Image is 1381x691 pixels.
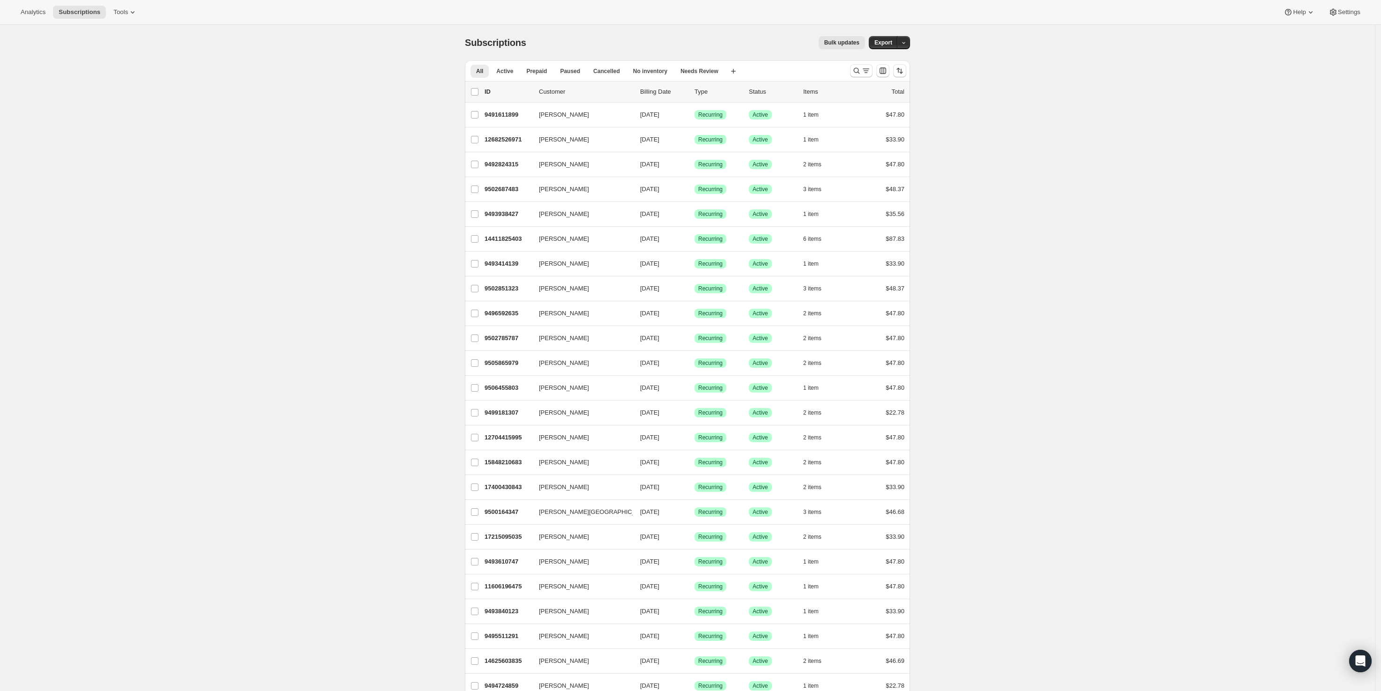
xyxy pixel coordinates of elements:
span: 1 item [803,583,819,590]
span: Recurring [698,682,723,690]
span: 2 items [803,533,821,541]
button: [PERSON_NAME] [533,604,627,619]
span: 2 items [803,483,821,491]
div: 15848210683[PERSON_NAME][DATE]SuccessRecurringSuccessActive2 items$47.80 [485,456,904,469]
span: Recurring [698,632,723,640]
span: [PERSON_NAME] [539,110,589,119]
span: [DATE] [640,186,659,193]
span: [DATE] [640,310,659,317]
button: 2 items [803,357,832,370]
button: [PERSON_NAME] [533,380,627,395]
span: [PERSON_NAME] [539,557,589,566]
span: [DATE] [640,334,659,342]
span: Recurring [698,310,723,317]
span: [DATE] [640,210,659,217]
button: [PERSON_NAME] [533,157,627,172]
span: Active [753,483,768,491]
div: 11606196475[PERSON_NAME][DATE]SuccessRecurringSuccessActive1 item$47.80 [485,580,904,593]
span: Tools [113,8,128,16]
button: 2 items [803,530,832,543]
p: 9496592635 [485,309,531,318]
span: [DATE] [640,483,659,490]
span: $48.37 [886,285,904,292]
span: [DATE] [640,285,659,292]
span: 1 item [803,260,819,267]
p: Total [892,87,904,97]
span: Active [753,608,768,615]
div: 9493938427[PERSON_NAME][DATE]SuccessRecurringSuccessActive1 item$35.56 [485,208,904,221]
span: Active [753,533,768,541]
span: Active [496,67,513,75]
button: 6 items [803,232,832,245]
div: 9492824315[PERSON_NAME][DATE]SuccessRecurringSuccessActive2 items$47.80 [485,158,904,171]
button: Export [869,36,898,49]
span: $47.80 [886,161,904,168]
button: [PERSON_NAME] [533,182,627,197]
p: Customer [539,87,633,97]
div: Type [694,87,741,97]
span: $47.80 [886,384,904,391]
span: [DATE] [640,434,659,441]
button: [PERSON_NAME] [533,405,627,420]
span: [DATE] [640,161,659,168]
span: 2 items [803,161,821,168]
span: 6 items [803,235,821,243]
span: 2 items [803,334,821,342]
span: $46.68 [886,508,904,515]
button: 1 item [803,381,829,394]
span: [PERSON_NAME] [539,209,589,219]
button: 1 item [803,630,829,643]
span: [PERSON_NAME] [539,259,589,268]
span: Recurring [698,334,723,342]
span: [DATE] [640,459,659,466]
span: Prepaid [526,67,547,75]
button: [PERSON_NAME] [533,529,627,544]
button: 1 item [803,108,829,121]
button: 2 items [803,158,832,171]
button: [PERSON_NAME] [533,629,627,644]
button: 2 items [803,406,832,419]
span: [PERSON_NAME] [539,483,589,492]
span: 1 item [803,682,819,690]
span: $33.90 [886,533,904,540]
p: 12704415995 [485,433,531,442]
div: 17215095035[PERSON_NAME][DATE]SuccessRecurringSuccessActive2 items$33.90 [485,530,904,543]
span: Recurring [698,384,723,392]
div: 9491611899[PERSON_NAME][DATE]SuccessRecurringSuccessActive1 item$47.80 [485,108,904,121]
span: Recurring [698,483,723,491]
span: Subscriptions [59,8,100,16]
div: 9506455803[PERSON_NAME][DATE]SuccessRecurringSuccessActive1 item$47.80 [485,381,904,394]
div: IDCustomerBilling DateTypeStatusItemsTotal [485,87,904,97]
p: ID [485,87,531,97]
p: 11606196475 [485,582,531,591]
span: [PERSON_NAME] [539,334,589,343]
p: 14625603835 [485,656,531,666]
p: 9493840123 [485,607,531,616]
button: Analytics [15,6,51,19]
span: Cancelled [593,67,620,75]
span: $47.80 [886,459,904,466]
span: Active [753,210,768,218]
span: Active [753,359,768,367]
span: [PERSON_NAME] [539,607,589,616]
div: 9495511291[PERSON_NAME][DATE]SuccessRecurringSuccessActive1 item$47.80 [485,630,904,643]
span: Active [753,186,768,193]
p: 9494724859 [485,681,531,691]
span: [DATE] [640,608,659,615]
span: $47.80 [886,558,904,565]
span: Recurring [698,558,723,565]
button: Search and filter results [850,64,873,77]
span: [DATE] [640,384,659,391]
button: [PERSON_NAME] [533,654,627,669]
span: Active [753,285,768,292]
p: 9499181307 [485,408,531,417]
div: 9502687483[PERSON_NAME][DATE]SuccessRecurringSuccessActive3 items$48.37 [485,183,904,196]
span: Recurring [698,459,723,466]
p: 17400430843 [485,483,531,492]
div: 9500164347[PERSON_NAME][GEOGRAPHIC_DATA][DATE]SuccessRecurringSuccessActive3 items$46.68 [485,505,904,519]
span: Recurring [698,235,723,243]
p: Status [749,87,796,97]
span: $47.80 [886,310,904,317]
span: Active [753,310,768,317]
span: Export [874,39,892,46]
